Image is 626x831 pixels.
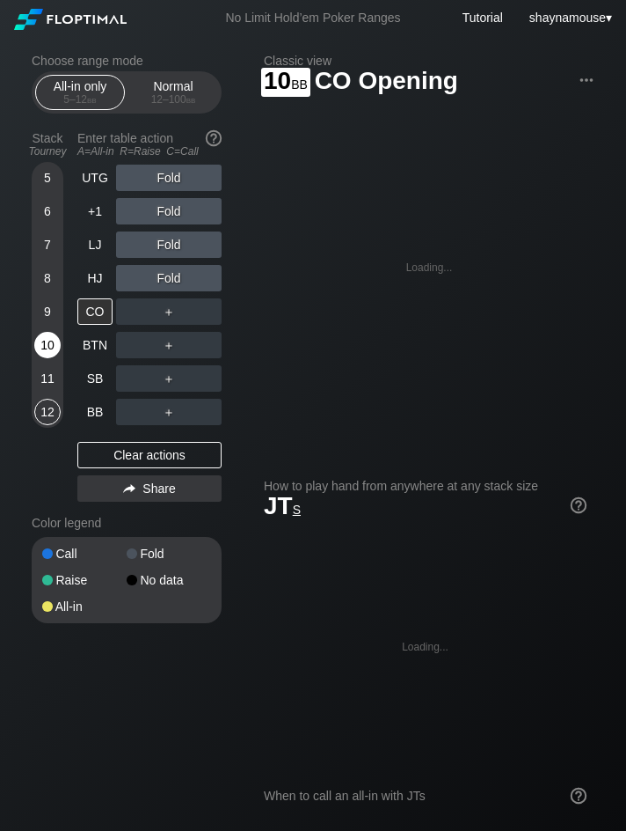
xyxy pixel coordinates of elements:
[34,298,61,325] div: 9
[127,574,211,586] div: No data
[34,332,61,358] div: 10
[577,70,596,90] img: ellipsis.fd386fe8.svg
[136,93,210,106] div: 12 – 100
[32,509,222,537] div: Color legend
[133,76,214,109] div: Normal
[264,789,586,803] div: When to call an all-in with JTs
[264,54,594,68] h2: Classic view
[291,73,308,92] span: bb
[34,265,61,291] div: 8
[87,93,97,106] span: bb
[127,548,211,560] div: Fold
[186,93,196,106] span: bb
[116,232,222,258] div: Fold
[40,76,120,109] div: All-in only
[199,11,426,29] div: No Limit Hold’em Poker Ranges
[525,8,615,27] div: ▾
[77,198,113,224] div: +1
[32,54,222,68] h2: Choose range mode
[25,145,70,158] div: Tourney
[77,145,222,158] div: A=All-in R=Raise C=Call
[77,298,113,325] div: CO
[34,165,61,191] div: 5
[34,232,61,258] div: 7
[77,265,113,291] div: HJ
[293,498,301,518] span: s
[406,261,453,274] div: Loading...
[116,365,222,392] div: ＋
[25,124,70,165] div: Stack
[77,365,113,392] div: SB
[77,332,113,358] div: BTN
[402,641,448,653] div: Loading...
[116,198,222,224] div: Fold
[116,265,222,291] div: Fold
[77,124,222,165] div: Enter table action
[204,129,223,148] img: help.32db89a4.svg
[34,198,61,224] div: 6
[116,332,222,358] div: ＋
[123,484,135,494] img: share.864f2f62.svg
[116,298,222,325] div: ＋
[43,93,117,106] div: 5 – 12
[529,11,606,25] span: shaynamouse
[264,479,586,493] h2: How to play hand from anywhere at any stack size
[462,11,503,25] a: Tutorial
[312,68,461,97] span: CO Opening
[42,600,127,613] div: All-in
[116,165,222,191] div: Fold
[77,399,113,425] div: BB
[569,496,588,515] img: help.32db89a4.svg
[116,399,222,425] div: ＋
[77,165,113,191] div: UTG
[42,574,127,586] div: Raise
[569,786,588,805] img: help.32db89a4.svg
[264,492,301,519] span: JT
[42,548,127,560] div: Call
[77,232,113,258] div: LJ
[77,475,222,502] div: Share
[34,365,61,392] div: 11
[34,399,61,425] div: 12
[77,442,222,468] div: Clear actions
[14,9,127,30] img: Floptimal logo
[261,68,310,97] span: 10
